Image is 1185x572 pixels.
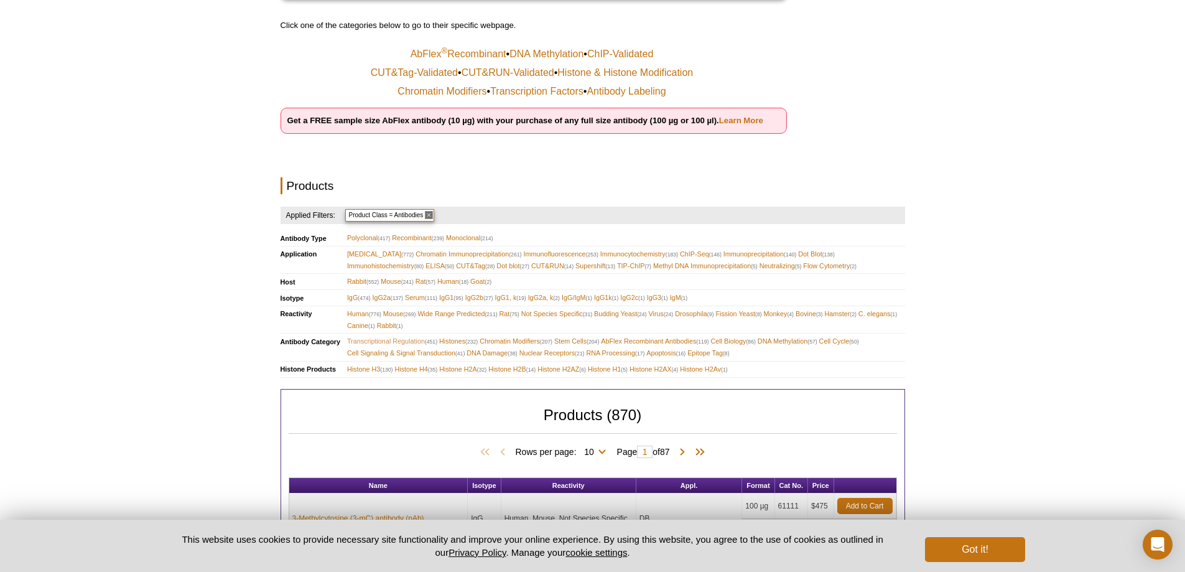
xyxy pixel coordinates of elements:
[485,263,495,270] span: (28)
[707,311,714,317] span: (9)
[411,48,506,60] a: AbFlex®Recombinant
[680,248,722,260] span: ChIP-Seq
[621,367,628,373] span: (5)
[426,279,435,285] span: (57)
[721,367,728,373] span: (1)
[281,207,337,224] h4: Applied Filters:
[467,347,517,359] span: DNA Damage
[775,494,808,519] td: 61111
[620,292,644,304] span: IgG2c
[808,519,834,545] td: $120
[644,263,651,270] span: (7)
[378,235,390,241] span: (417)
[441,46,447,55] sup: ®
[795,263,802,270] span: (5)
[490,85,583,98] a: Transcription Factors
[516,295,526,301] span: (19)
[392,232,444,244] span: Recombinant
[488,363,536,375] span: Histone H2B
[401,251,414,258] span: (772)
[377,320,403,332] span: Rabbit
[347,232,390,244] span: Polyclonal
[347,320,375,332] span: Canine
[372,292,403,304] span: IgG2a
[477,367,486,373] span: (32)
[281,361,347,377] th: Histone Products
[553,295,560,301] span: (2)
[397,85,486,98] a: Chromatin Modifiers
[758,335,817,347] span: DNA Methylation
[528,292,560,304] span: IgG2a, k
[281,246,347,274] th: Application
[675,308,713,320] span: Drosophila
[345,209,435,222] span: Product Class = Antibodies
[822,251,835,258] span: (138)
[508,350,517,357] span: (38)
[381,276,414,288] span: Mouse
[742,478,774,494] th: Format
[742,519,774,545] td: 10 µg
[485,311,497,317] span: (211)
[565,547,627,558] button: cookie settings
[448,547,506,558] a: Privacy Policy
[586,251,598,258] span: (253)
[465,292,493,304] span: IgG2b
[784,251,796,258] span: (140)
[347,347,465,359] span: Cell Signaling & Signal Transduction
[439,292,463,304] span: IgG1
[391,295,403,301] span: (137)
[281,230,347,246] th: Antibody Type
[850,263,857,270] span: (2)
[612,295,619,301] span: (1)
[347,335,437,347] span: Transcriptional Regulation
[660,447,670,457] span: 87
[742,494,774,519] td: 100 µg
[347,363,393,375] span: Histone H3
[496,260,529,272] span: Dot blot
[647,292,668,304] span: IgG3
[509,311,519,317] span: (75)
[465,339,478,345] span: (232)
[380,367,393,373] span: (130)
[371,67,458,79] a: CUT&Tag-Validated
[637,311,646,317] span: (24)
[586,347,644,359] span: RNA Processing
[849,339,858,345] span: (50)
[562,292,592,304] span: IgG/IgM
[281,274,347,290] th: Host
[347,292,371,304] span: IgG
[521,308,592,320] span: Not Species Specific
[287,116,763,125] strong: Get a FREE sample size AbFlex antibody (10 µg) with your purchase of any full size antibody (100 ...
[696,339,709,345] span: (119)
[557,67,693,79] a: Histone & Histone Modification
[520,263,529,270] span: (27)
[501,478,636,494] th: Reactivity
[282,45,786,63] td: • •
[630,363,678,375] span: Histone H2AX
[680,363,727,375] span: Histone H2Av
[160,533,905,559] p: This website uses cookies to provide necessary site functionality and improve your online experie...
[808,494,834,519] td: $475
[483,295,493,301] span: (27)
[347,276,379,288] span: Rabbit
[666,251,678,258] span: (183)
[575,350,584,357] span: (21)
[638,295,645,301] span: (1)
[456,260,495,272] span: CUT&Tag
[281,177,787,194] h2: Products
[405,292,437,304] span: Serum
[425,260,454,272] span: ELISA
[496,446,509,459] span: Previous Page
[437,276,468,288] span: Human
[672,367,679,373] span: (4)
[358,295,370,301] span: (474)
[281,306,347,334] th: Reactivity
[480,335,552,347] span: Chromatin Modifiers
[689,446,707,459] span: Last Page
[585,295,592,301] span: (1)
[687,347,729,359] span: Epitope Tag
[890,311,897,317] span: (1)
[825,308,857,320] span: Hamster
[594,308,646,320] span: Budding Yeast
[837,498,893,514] a: Add to Cart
